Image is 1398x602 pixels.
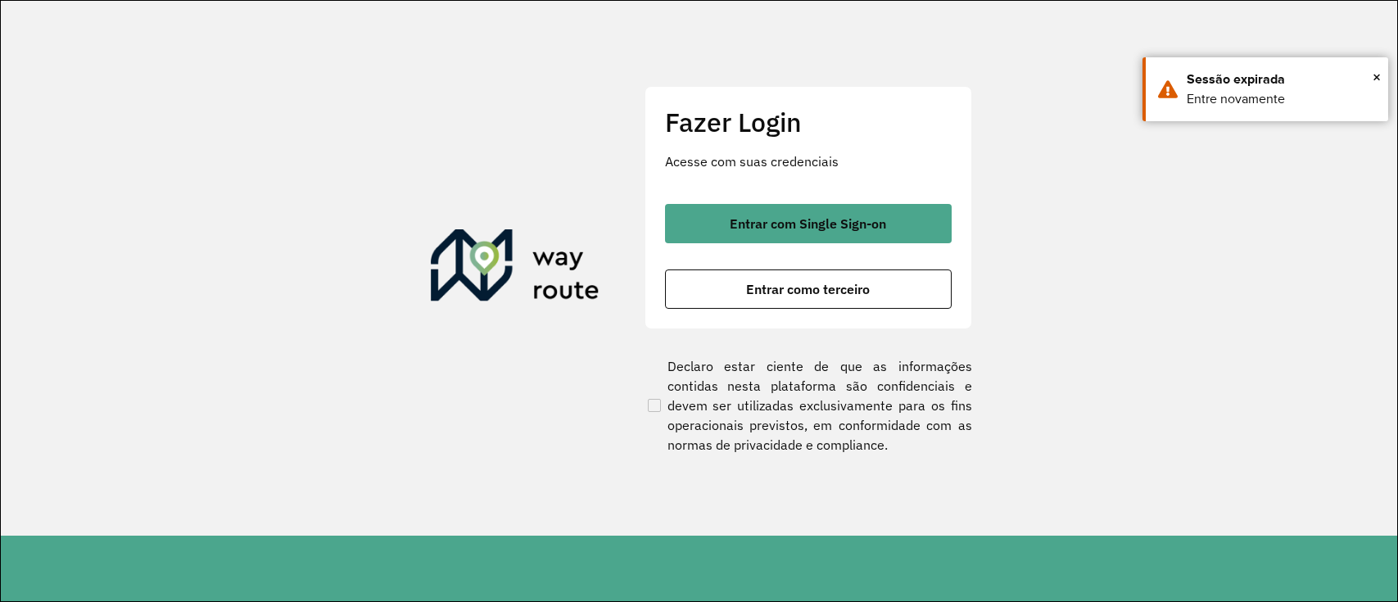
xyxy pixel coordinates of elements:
[1187,89,1376,109] div: Entre novamente
[665,269,952,309] button: button
[1373,65,1381,89] span: ×
[431,229,599,308] img: Roteirizador AmbevTech
[1187,70,1376,89] div: Sessão expirada
[665,204,952,243] button: button
[665,106,952,138] h2: Fazer Login
[746,283,870,296] span: Entrar como terceiro
[730,217,886,230] span: Entrar com Single Sign-on
[665,152,952,171] p: Acesse com suas credenciais
[645,356,972,455] label: Declaro estar ciente de que as informações contidas nesta plataforma são confidenciais e devem se...
[1373,65,1381,89] button: Close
